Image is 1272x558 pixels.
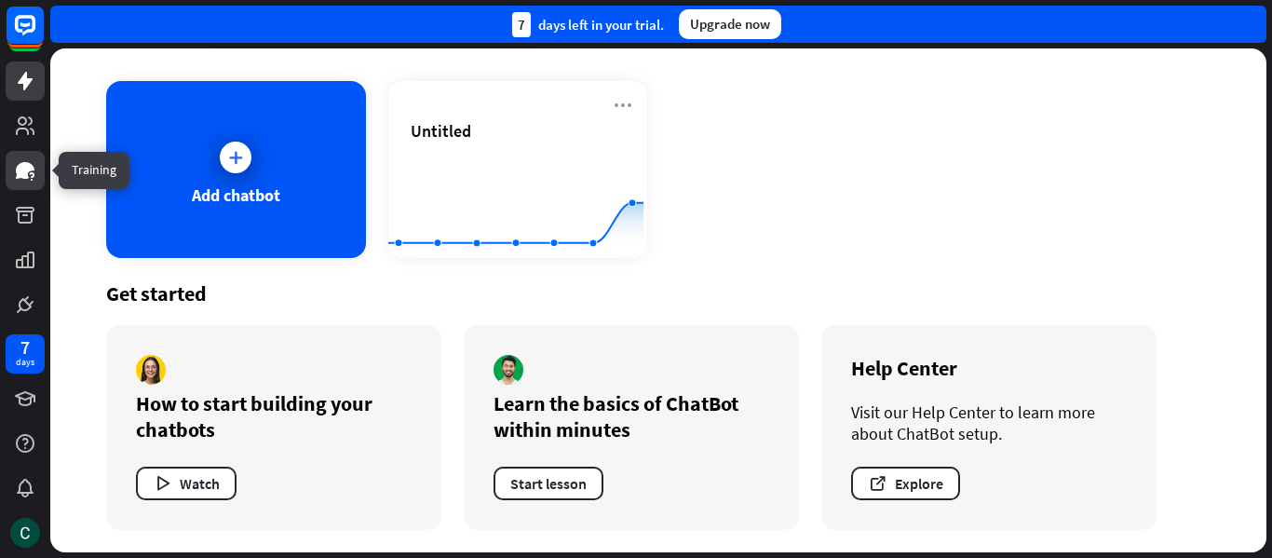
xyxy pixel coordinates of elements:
[6,334,45,374] a: 7 days
[494,390,769,442] div: Learn the basics of ChatBot within minutes
[136,467,237,500] button: Watch
[106,280,1211,306] div: Get started
[851,355,1127,381] div: Help Center
[494,467,603,500] button: Start lesson
[15,7,71,63] button: Open LiveChat chat widget
[16,356,34,369] div: days
[851,401,1127,444] div: Visit our Help Center to learn more about ChatBot setup.
[136,355,166,385] img: author
[494,355,523,385] img: author
[512,12,531,37] div: 7
[512,12,664,37] div: days left in your trial.
[679,9,781,39] div: Upgrade now
[20,339,30,356] div: 7
[192,184,280,206] div: Add chatbot
[411,120,471,142] span: Untitled
[851,467,960,500] button: Explore
[136,390,412,442] div: How to start building your chatbots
